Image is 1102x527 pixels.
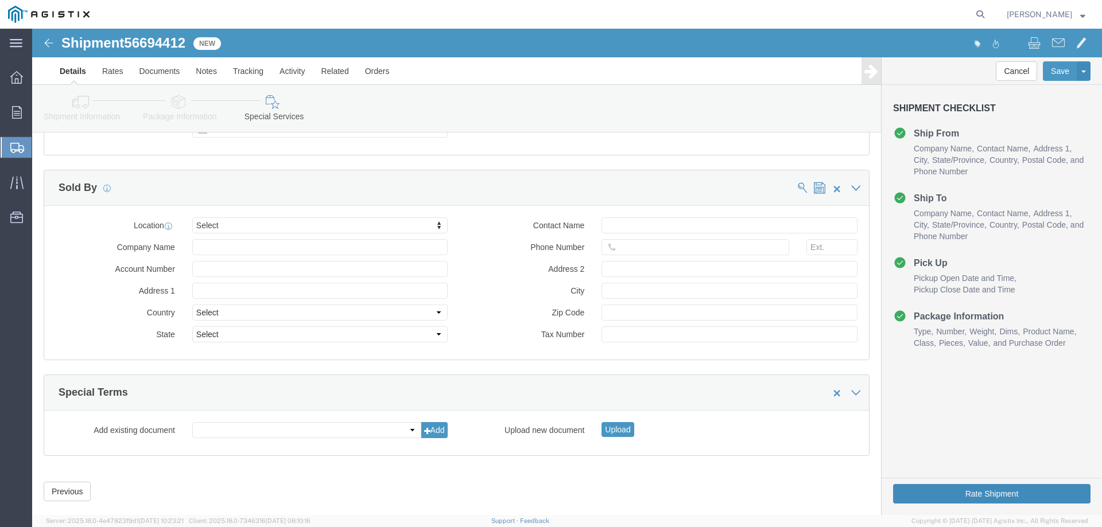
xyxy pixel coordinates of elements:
img: logo [8,6,90,23]
span: Client: 2025.18.0-7346316 [189,517,311,524]
iframe: FS Legacy Container [32,29,1102,515]
a: Support [491,517,520,524]
span: [DATE] 08:10:16 [266,517,311,524]
button: [PERSON_NAME] [1006,7,1086,21]
span: Copyright © [DATE]-[DATE] Agistix Inc., All Rights Reserved [911,516,1088,526]
a: Feedback [520,517,549,524]
span: Jeanneth Cabrera [1007,8,1072,21]
span: [DATE] 10:23:21 [139,517,184,524]
span: Server: 2025.18.0-4e47823f9d1 [46,517,184,524]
